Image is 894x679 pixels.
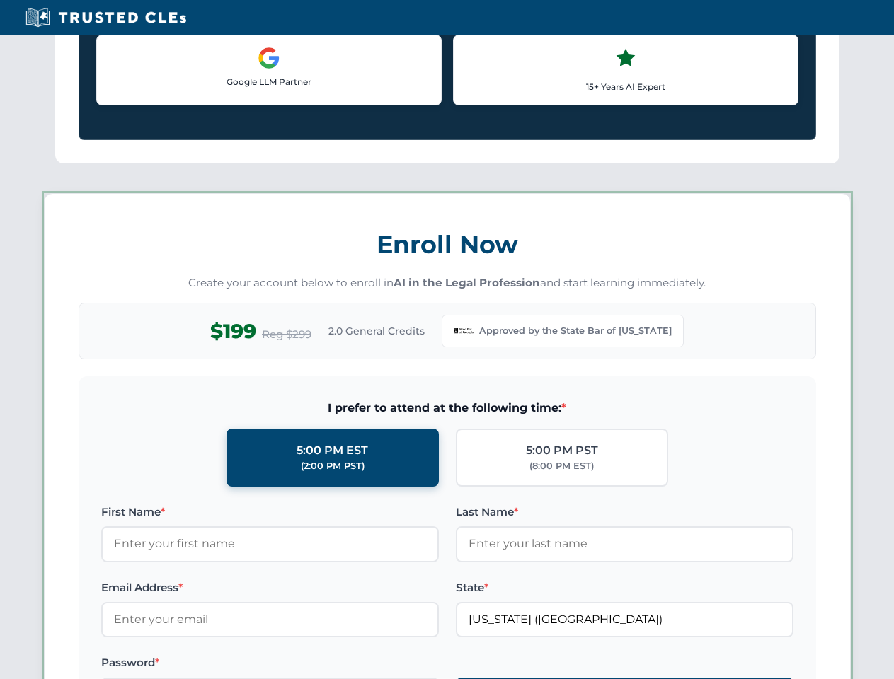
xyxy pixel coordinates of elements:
img: Trusted CLEs [21,7,190,28]
img: Google [258,47,280,69]
span: $199 [210,315,256,347]
p: 15+ Years AI Expert [465,80,786,93]
div: 5:00 PM PST [526,441,598,460]
h3: Enroll Now [79,222,816,267]
p: Google LLM Partner [108,75,430,88]
strong: AI in the Legal Profession [394,276,540,289]
input: Georgia (GA) [456,602,793,637]
span: I prefer to attend at the following time: [101,399,793,417]
input: Enter your email [101,602,439,637]
span: 2.0 General Credits [328,323,425,339]
label: Email Address [101,579,439,596]
div: (8:00 PM EST) [529,459,594,473]
label: Password [101,654,439,671]
input: Enter your first name [101,526,439,562]
input: Enter your last name [456,526,793,562]
p: Create your account below to enroll in and start learning immediately. [79,275,816,291]
label: State [456,579,793,596]
div: 5:00 PM EST [297,441,368,460]
label: Last Name [456,504,793,521]
div: (2:00 PM PST) [301,459,365,473]
label: First Name [101,504,439,521]
span: Approved by the State Bar of [US_STATE] [479,324,672,338]
span: Reg $299 [262,326,311,343]
img: Georgia Bar [454,321,474,341]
